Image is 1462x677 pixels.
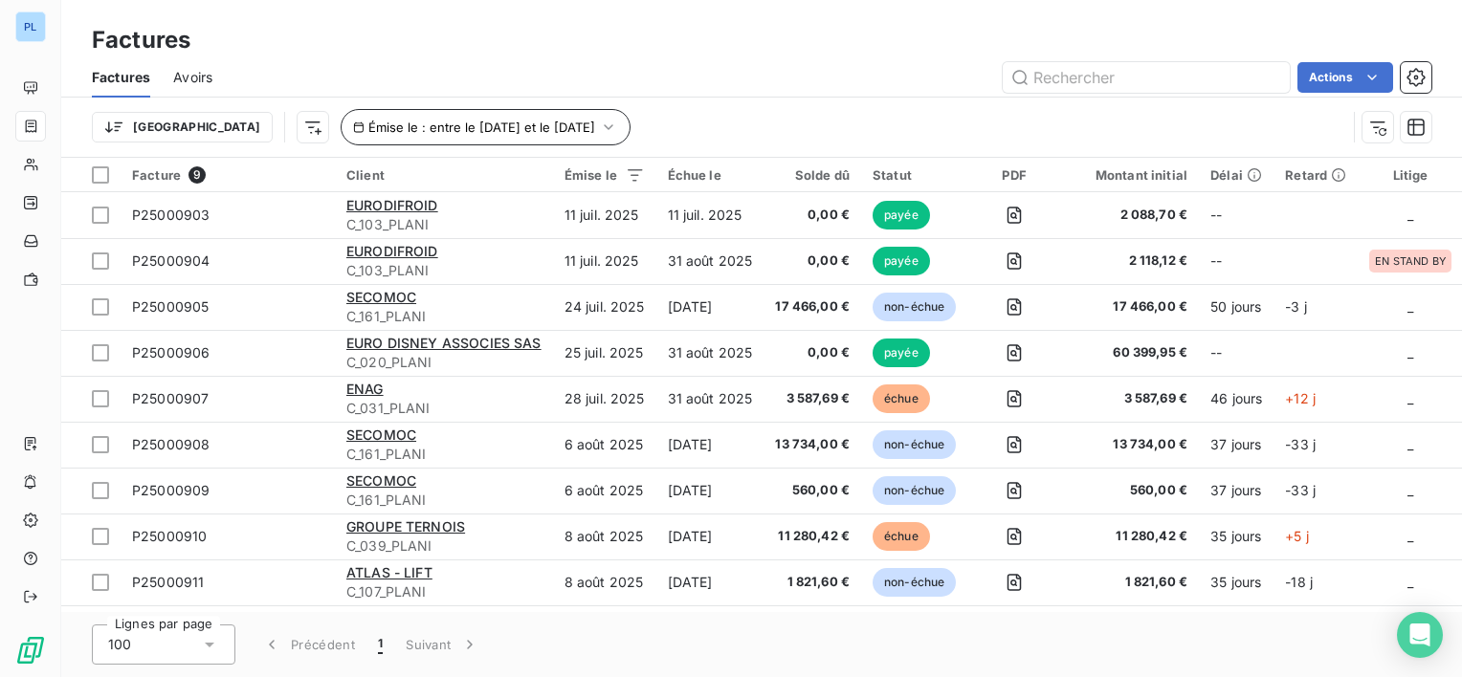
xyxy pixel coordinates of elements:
[775,251,850,271] span: 0,00 €
[873,293,956,321] span: non-échue
[979,167,1049,183] div: PDF
[346,491,542,510] span: C_161_PLANI
[873,522,930,551] span: échue
[346,167,542,183] div: Client
[1199,330,1274,376] td: --
[132,574,204,590] span: P25000911
[553,468,656,513] td: 6 août 2025
[1407,207,1413,223] span: _
[873,167,956,183] div: Statut
[346,215,542,234] span: C_103_PLANI
[775,573,850,592] span: 1 821,60 €
[656,238,764,284] td: 31 août 2025
[1073,251,1187,271] span: 2 118,12 €
[668,167,753,183] div: Échue le
[378,635,383,654] span: 1
[1397,612,1443,658] div: Open Intercom Messenger
[775,297,850,317] span: 17 466,00 €
[1210,167,1262,183] div: Délai
[553,422,656,468] td: 6 août 2025
[1407,574,1413,590] span: _
[873,201,930,229] span: payée
[1073,389,1187,408] span: 3 587,69 €
[132,528,207,544] span: P25000910
[15,11,46,42] div: PL
[341,109,631,145] button: Émise le : entre le [DATE] et le [DATE]
[1003,62,1290,93] input: Rechercher
[873,568,956,597] span: non-échue
[346,564,432,580] span: ATLAS - LIFT
[346,197,438,213] span: EURODIFROID
[565,167,645,183] div: Émise le
[1285,574,1313,590] span: -18 j
[1199,513,1274,559] td: 35 jours
[775,481,850,500] span: 560,00 €
[656,513,764,559] td: [DATE]
[1199,559,1274,605] td: 35 jours
[1199,422,1274,468] td: 37 jours
[1073,167,1187,183] div: Montant initial
[1073,343,1187,362] span: 60 399,95 €
[775,167,850,183] div: Solde dû
[188,166,206,184] span: 9
[346,289,416,305] span: SECOMOC
[346,445,542,464] span: C_161_PLANI
[1285,167,1346,183] div: Retard
[132,390,209,406] span: P25000907
[251,624,366,665] button: Précédent
[346,472,416,489] span: SECOMOC
[1407,436,1413,452] span: _
[1199,284,1274,330] td: 50 jours
[775,435,850,454] span: 13 734,00 €
[1407,390,1413,406] span: _
[1199,376,1274,422] td: 46 jours
[873,384,930,413] span: échue
[656,192,764,238] td: 11 juil. 2025
[92,23,190,57] h3: Factures
[1285,298,1307,315] span: -3 j
[656,559,764,605] td: [DATE]
[1407,528,1413,544] span: _
[1199,468,1274,513] td: 37 jours
[368,120,595,135] span: Émise le : entre le [DATE] et le [DATE]
[656,330,764,376] td: 31 août 2025
[1407,482,1413,498] span: _
[553,559,656,605] td: 8 août 2025
[346,399,542,418] span: C_031_PLANI
[346,335,542,351] span: EURO DISNEY ASSOCIES SAS
[132,207,210,223] span: P25000903
[775,206,850,225] span: 0,00 €
[1285,482,1316,498] span: -33 j
[132,252,210,269] span: P25000904
[656,468,764,513] td: [DATE]
[132,167,181,183] span: Facture
[775,389,850,408] span: 3 587,69 €
[92,68,150,87] span: Factures
[1199,192,1274,238] td: --
[132,298,209,315] span: P25000905
[346,426,416,443] span: SECOMOC
[553,376,656,422] td: 28 juil. 2025
[656,284,764,330] td: [DATE]
[346,582,542,601] span: C_107_PLANI
[1073,435,1187,454] span: 13 734,00 €
[1285,528,1309,544] span: +5 j
[366,624,394,665] button: 1
[346,243,438,259] span: EURODIFROID
[1375,255,1446,267] span: EN STAND BY
[92,112,273,142] button: [GEOGRAPHIC_DATA]
[1073,573,1187,592] span: 1 821,60 €
[553,513,656,559] td: 8 août 2025
[1407,344,1413,360] span: _
[346,518,465,535] span: GROUPE TERNOIS
[1407,298,1413,315] span: _
[132,482,210,498] span: P25000909
[1073,527,1187,546] span: 11 280,42 €
[873,476,956,505] span: non-échue
[1369,167,1451,183] div: Litige
[1285,436,1316,452] span: -33 j
[656,376,764,422] td: 31 août 2025
[1297,62,1393,93] button: Actions
[553,238,656,284] td: 11 juil. 2025
[873,338,930,367] span: payée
